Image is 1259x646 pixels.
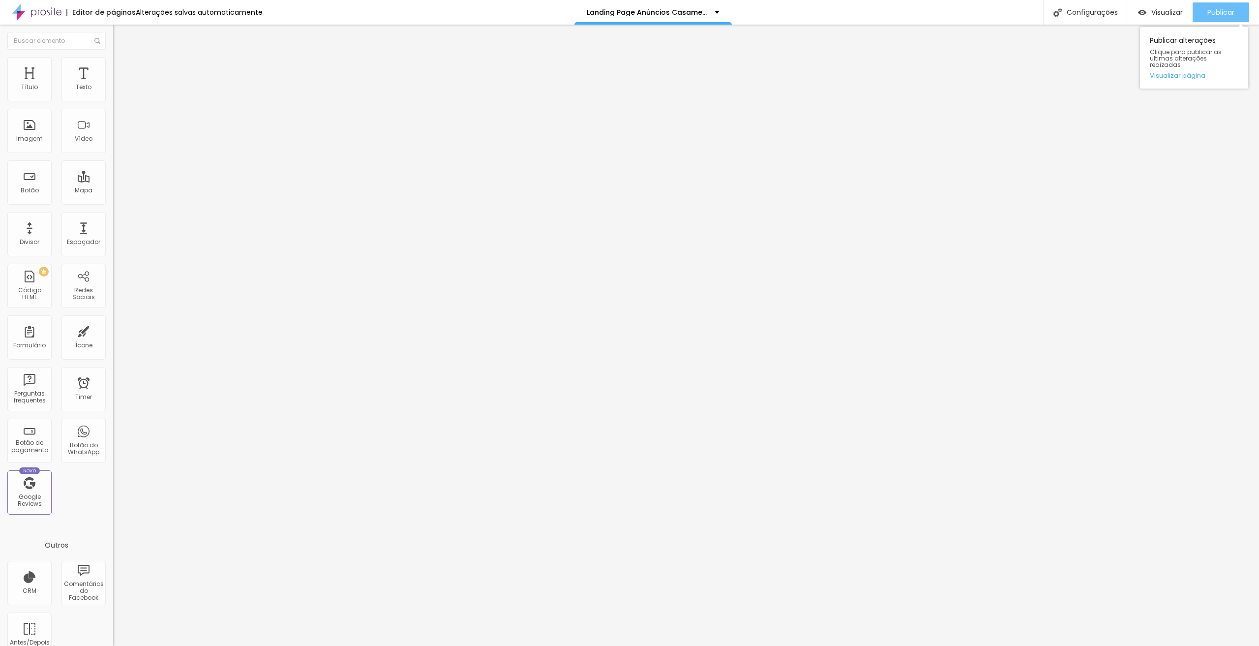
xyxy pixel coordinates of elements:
div: CRM [23,587,36,594]
div: Formulário [13,342,46,349]
button: Publicar [1193,2,1249,22]
div: Timer [75,394,92,400]
input: Buscar elemento [7,32,106,50]
span: Visualizar [1151,8,1183,16]
div: Espaçador [67,239,100,246]
div: Botão [21,187,39,194]
div: Publicar alterações [1140,27,1248,89]
div: Antes/Depois [10,639,49,646]
div: Imagem [16,135,43,142]
div: Botão de pagamento [10,439,49,454]
img: Icone [1053,8,1062,17]
div: Comentários do Facebook [64,581,103,602]
div: Editor de páginas [66,9,136,16]
div: Google Reviews [10,493,49,508]
div: Novo [19,467,40,474]
img: Icone [94,38,100,44]
div: Redes Sociais [64,287,103,301]
div: Título [21,84,38,91]
iframe: Editor [113,25,1259,646]
span: Clique para publicar as ultimas alterações reaizadas [1150,49,1238,68]
button: Visualizar [1128,2,1193,22]
div: Divisor [20,239,39,246]
img: view-1.svg [1138,8,1146,17]
span: Publicar [1207,8,1234,16]
div: Perguntas frequentes [10,390,49,404]
div: Código HTML [10,287,49,301]
a: Visualizar página [1150,72,1238,79]
div: Mapa [75,187,92,194]
div: Texto [76,84,91,91]
div: Vídeo [75,135,92,142]
div: Ícone [75,342,92,349]
p: Landing Page Anúncios Casamento [587,9,707,16]
div: Alterações salvas automaticamente [136,9,263,16]
div: Botão do WhatsApp [64,442,103,456]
